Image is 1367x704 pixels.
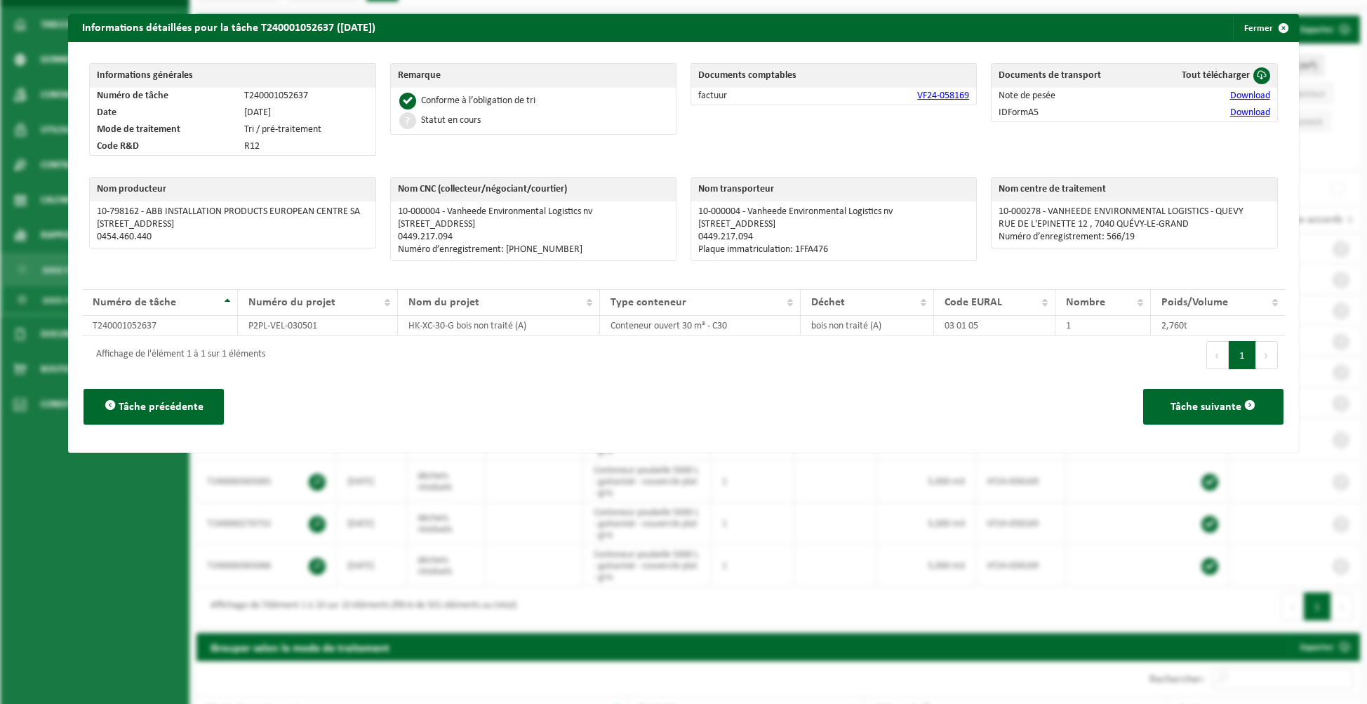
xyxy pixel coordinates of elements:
p: Numéro d’enregistrement: [PHONE_NUMBER] [398,244,669,255]
td: 1 [1055,316,1151,336]
div: Conforme à l’obligation de tri [421,96,535,106]
td: bois non traité (A) [801,316,934,336]
span: Nom du projet [408,297,479,308]
td: HK-XC-30-G bois non traité (A) [398,316,600,336]
p: 10-000004 - Vanheede Environmental Logistics nv [398,206,669,218]
p: 10-798162 - ABB INSTALLATION PRODUCTS EUROPEAN CENTRE SA [97,206,368,218]
button: Next [1256,341,1278,369]
span: Code EURAL [945,297,1002,308]
th: Nom transporteur [691,178,976,201]
button: Tâche suivante [1143,389,1283,425]
p: [STREET_ADDRESS] [698,219,969,230]
div: Statut en cours [421,116,481,126]
span: Poids/Volume [1161,297,1228,308]
p: RUE DE L'EPINETTE 12 , 7040 QUÉVY-LE-GRAND [999,219,1269,230]
td: Tri / pré-traitement [237,121,375,138]
a: VF24-058169 [917,91,969,101]
span: Nombre [1066,297,1105,308]
td: R12 [237,138,375,155]
th: Informations générales [90,64,375,88]
button: Tâche précédente [84,389,224,425]
td: 2,760t [1151,316,1285,336]
td: Numéro de tâche [90,88,237,105]
button: Fermer [1233,14,1298,42]
span: Numéro du projet [248,297,335,308]
p: 0449.217.094 [698,232,969,243]
th: Nom CNC (collecteur/négociant/courtier) [391,178,676,201]
span: Numéro de tâche [93,297,176,308]
button: 1 [1229,341,1256,369]
button: Previous [1206,341,1229,369]
td: [DATE] [237,105,375,121]
td: Date [90,105,237,121]
th: Nom producteur [90,178,375,201]
td: IDFormA5 [992,105,1143,121]
th: Nom centre de traitement [992,178,1276,201]
th: Remarque [391,64,676,88]
a: Download [1230,107,1270,118]
td: factuur [691,88,803,105]
p: [STREET_ADDRESS] [398,219,669,230]
p: 10-000278 - VANHEEDE ENVIRONMENTAL LOGISTICS - QUEVY [999,206,1269,218]
td: P2PL-VEL-030501 [238,316,398,336]
span: Tâche suivante [1171,401,1241,413]
p: Numéro d’enregistrement: 566/19 [999,232,1269,243]
h2: Informations détaillées pour la tâche T240001052637 ([DATE]) [68,14,389,41]
td: Code R&D [90,138,237,155]
td: T240001052637 [237,88,375,105]
td: Note de pesée [992,88,1143,105]
p: 10-000004 - Vanheede Environmental Logistics nv [698,206,969,218]
span: Déchet [811,297,845,308]
td: 03 01 05 [934,316,1056,336]
a: Download [1230,91,1270,101]
td: T240001052637 [82,316,238,336]
td: Conteneur ouvert 30 m³ - C30 [600,316,801,336]
p: 0454.460.440 [97,232,368,243]
p: 0449.217.094 [398,232,669,243]
span: Tâche précédente [119,401,204,413]
p: Plaque immatriculation: 1FFA476 [698,244,969,255]
span: Type conteneur [611,297,686,308]
p: [STREET_ADDRESS] [97,219,368,230]
th: Documents comptables [691,64,976,88]
th: Documents de transport [992,64,1143,88]
span: Tout télécharger [1182,70,1250,81]
td: Mode de traitement [90,121,237,138]
div: Affichage de l'élément 1 à 1 sur 1 éléments [89,343,265,368]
